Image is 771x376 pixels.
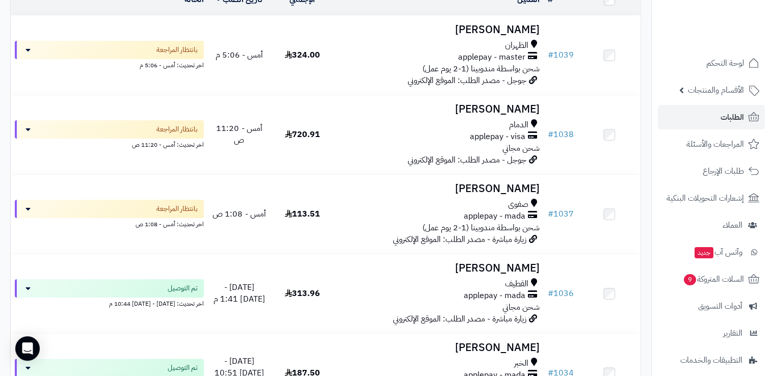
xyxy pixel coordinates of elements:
[658,240,765,264] a: وآتس آبجديد
[547,49,553,61] span: #
[658,105,765,129] a: الطلبات
[547,287,553,300] span: #
[285,208,320,220] span: 113.51
[407,154,526,166] span: جوجل - مصدر الطلب: الموقع الإلكتروني
[547,208,573,220] a: #1037
[658,213,765,237] a: العملاء
[547,128,553,141] span: #
[338,103,540,115] h3: [PERSON_NAME]
[285,49,320,61] span: 324.00
[547,208,553,220] span: #
[392,313,526,325] span: زيارة مباشرة - مصدر الطلب: الموقع الإلكتروني
[15,59,204,70] div: اخر تحديث: أمس - 5:06 م
[658,186,765,210] a: إشعارات التحويلات البنكية
[285,287,320,300] span: 313.96
[658,267,765,291] a: السلات المتروكة9
[156,45,198,55] span: بانتظار المراجعة
[695,247,713,258] span: جديد
[422,63,539,75] span: شحن بواسطة مندوبينا (1-2 يوم عمل)
[688,83,744,97] span: الأقسام والمنتجات
[214,281,264,305] span: [DATE] - [DATE] 1:41 م
[15,336,40,361] div: Open Intercom Messenger
[658,51,765,75] a: لوحة التحكم
[658,321,765,345] a: التقارير
[407,74,526,87] span: جوجل - مصدر الطلب: الموقع الإلكتروني
[216,122,262,146] span: أمس - 11:20 ص
[658,294,765,318] a: أدوات التسويق
[509,119,528,131] span: الدمام
[723,218,742,232] span: العملاء
[338,24,540,36] h3: [PERSON_NAME]
[547,287,573,300] a: #1036
[508,199,528,210] span: صفوى
[667,191,744,205] span: إشعارات التحويلات البنكية
[706,56,744,70] span: لوحة التحكم
[338,342,540,354] h3: [PERSON_NAME]
[723,326,742,340] span: التقارير
[504,278,528,290] span: القطيف
[15,298,204,308] div: اخر تحديث: [DATE] - [DATE] 10:44 م
[463,290,525,302] span: applepay - mada
[683,272,744,286] span: السلات المتروكة
[721,110,744,124] span: الطلبات
[658,132,765,156] a: المراجعات والأسئلة
[458,51,525,63] span: applepay - master
[168,283,198,293] span: تم التوصيل
[502,301,539,313] span: شحن مجاني
[212,208,265,220] span: أمس - 1:08 ص
[338,262,540,274] h3: [PERSON_NAME]
[422,222,539,234] span: شحن بواسطة مندوبينا (1-2 يوم عمل)
[156,124,198,135] span: بانتظار المراجعة
[514,358,528,369] span: الخبر
[694,245,742,259] span: وآتس آب
[658,348,765,372] a: التطبيقات والخدمات
[15,218,204,229] div: اخر تحديث: أمس - 1:08 ص
[392,233,526,246] span: زيارة مباشرة - مصدر الطلب: الموقع الإلكتروني
[216,49,263,61] span: أمس - 5:06 م
[285,128,320,141] span: 720.91
[156,204,198,214] span: بانتظار المراجعة
[703,164,744,178] span: طلبات الإرجاع
[338,183,540,195] h3: [PERSON_NAME]
[504,40,528,51] span: الظهران
[463,210,525,222] span: applepay - mada
[15,139,204,149] div: اخر تحديث: أمس - 11:20 ص
[658,159,765,183] a: طلبات الإرجاع
[547,49,573,61] a: #1039
[686,137,744,151] span: المراجعات والأسئلة
[684,274,696,285] span: 9
[680,353,742,367] span: التطبيقات والخدمات
[547,128,573,141] a: #1038
[698,299,742,313] span: أدوات التسويق
[502,142,539,154] span: شحن مجاني
[168,363,198,373] span: تم التوصيل
[702,25,761,47] img: logo-2.png
[469,131,525,143] span: applepay - visa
